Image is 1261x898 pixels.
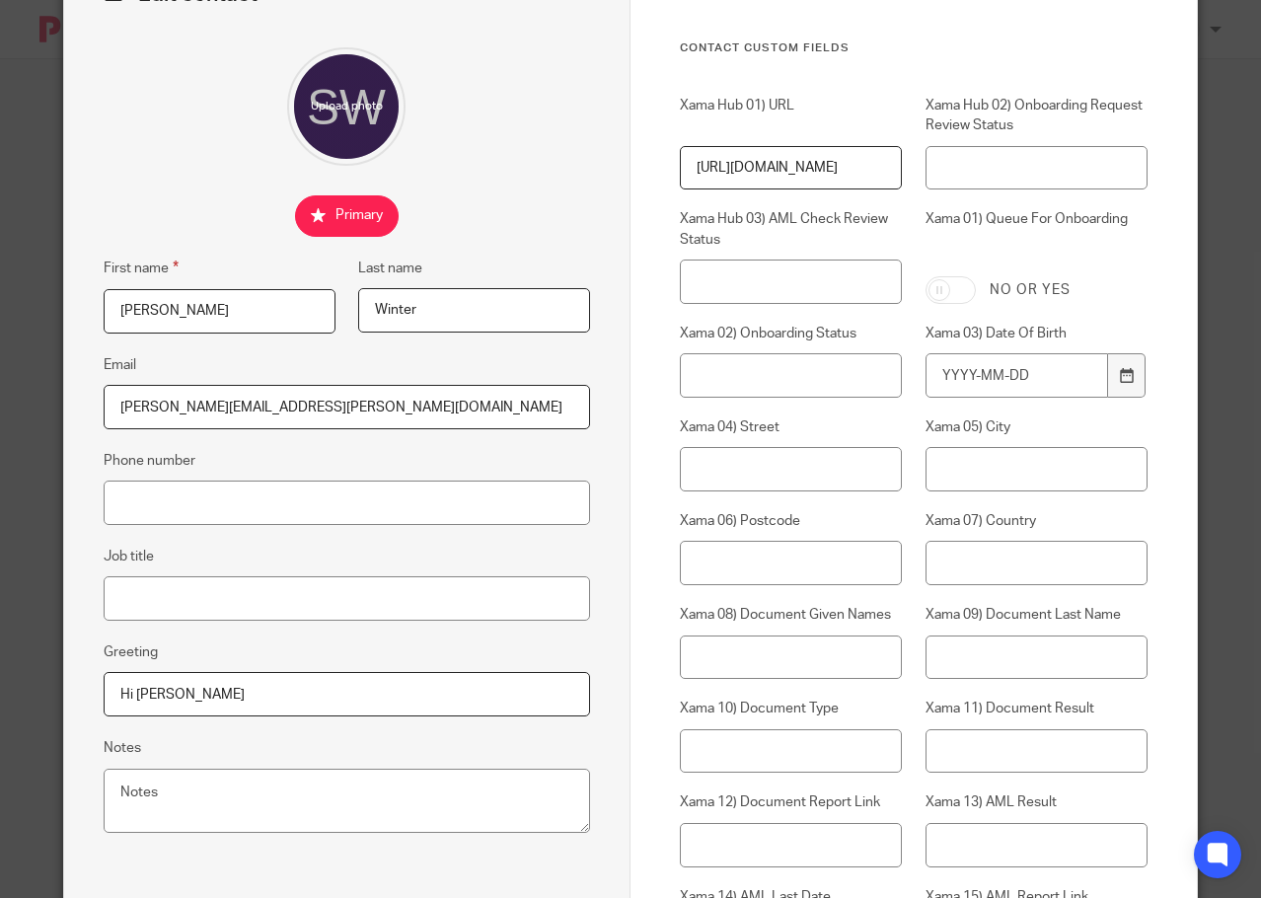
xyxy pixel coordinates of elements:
[104,642,158,662] label: Greeting
[680,605,902,625] label: Xama 08) Document Given Names
[104,355,136,375] label: Email
[358,259,422,278] label: Last name
[926,605,1148,625] label: Xama 09) Document Last Name
[104,547,154,566] label: Job title
[680,40,1148,56] h3: Contact Custom fields
[680,511,902,531] label: Xama 06) Postcode
[104,738,141,758] label: Notes
[926,324,1148,343] label: Xama 03) Date Of Birth
[990,280,1071,300] label: No or yes
[680,792,902,812] label: Xama 12) Document Report Link
[926,96,1148,136] label: Xama Hub 02) Onboarding Request Review Status
[926,209,1148,261] label: Xama 01) Queue For Onboarding
[926,353,1108,398] input: YYYY-MM-DD
[104,257,179,279] label: First name
[680,699,902,718] label: Xama 10) Document Type
[104,672,590,716] input: e.g. Dear Mrs. Appleseed or Hi Sam
[680,209,902,250] label: Xama Hub 03) AML Check Review Status
[680,417,902,437] label: Xama 04) Street
[680,96,902,136] label: Xama Hub 01) URL
[926,792,1148,812] label: Xama 13) AML Result
[926,511,1148,531] label: Xama 07) Country
[680,324,902,343] label: Xama 02) Onboarding Status
[926,417,1148,437] label: Xama 05) City
[104,451,195,471] label: Phone number
[926,699,1148,718] label: Xama 11) Document Result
